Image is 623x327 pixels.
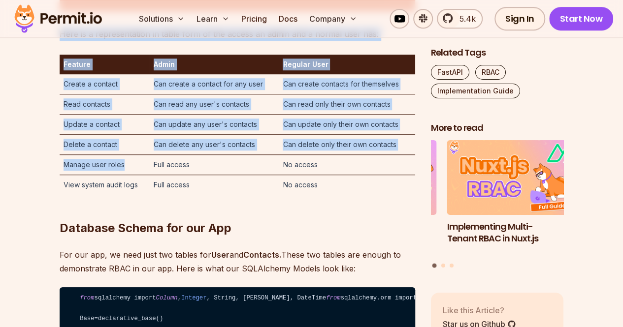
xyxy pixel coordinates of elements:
[60,248,415,275] p: For our app, we need just two tables for and These two tables are enough to demonstrate RBAC in o...
[326,295,340,301] span: from
[193,9,233,29] button: Learn
[494,7,545,30] a: Sign In
[64,60,91,68] strong: Feature
[80,295,94,301] span: from
[181,295,206,301] span: Integer
[454,13,476,25] span: 5.4k
[431,65,469,80] a: FastAPI
[447,141,580,258] a: Implementing Multi-Tenant RBAC in Nuxt.jsImplementing Multi-Tenant RBAC in Nuxt.js
[95,315,98,322] span: =
[211,250,230,260] strong: User
[150,74,279,94] td: Can create a contact for any user
[150,134,279,154] td: Can delete any user's contacts
[60,114,150,134] td: Update a contact
[441,264,445,268] button: Go to slide 2
[237,9,271,29] a: Pricing
[60,134,150,154] td: Delete a contact
[283,60,328,68] strong: Regular User
[279,154,415,175] td: No access
[60,94,150,114] td: Read contacts
[135,9,189,29] button: Solutions
[431,84,520,99] a: Implementation Guide
[475,65,506,80] a: RBAC
[275,9,301,29] a: Docs
[150,175,279,195] td: Full access
[304,141,437,215] img: Policy-Based Access Control (PBAC) Isn’t as Great as You Think
[279,94,415,114] td: Can read only their own contacts
[304,221,437,257] h3: Policy-Based Access Control (PBAC) Isn’t as Great as You Think
[243,250,281,260] strong: Contacts.
[431,122,564,135] h2: More to read
[431,47,564,59] h2: Related Tags
[447,221,580,245] h3: Implementing Multi-Tenant RBAC in Nuxt.js
[279,134,415,154] td: Can delete only their own contacts
[150,114,279,134] td: Can update any user's contacts
[10,2,106,35] img: Permit logo
[432,264,437,268] button: Go to slide 1
[150,154,279,175] td: Full access
[279,114,415,134] td: Can update only their own contacts
[431,141,564,269] div: Posts
[304,141,437,258] li: 3 of 3
[447,141,580,215] img: Implementing Multi-Tenant RBAC in Nuxt.js
[279,74,415,94] td: Can create contacts for themselves
[549,7,614,30] a: Start Now
[437,9,483,29] a: 5.4k
[60,74,150,94] td: Create a contact
[156,295,178,301] span: Column
[305,9,361,29] button: Company
[60,181,415,236] h2: Database Schema for our App
[60,175,150,195] td: View system audit logs
[60,154,150,175] td: Manage user roles
[154,60,175,68] strong: Admin
[447,141,580,258] li: 1 of 3
[443,304,516,316] p: Like this Article?
[150,94,279,114] td: Can read any user's contacts
[450,264,454,268] button: Go to slide 3
[279,175,415,195] td: No access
